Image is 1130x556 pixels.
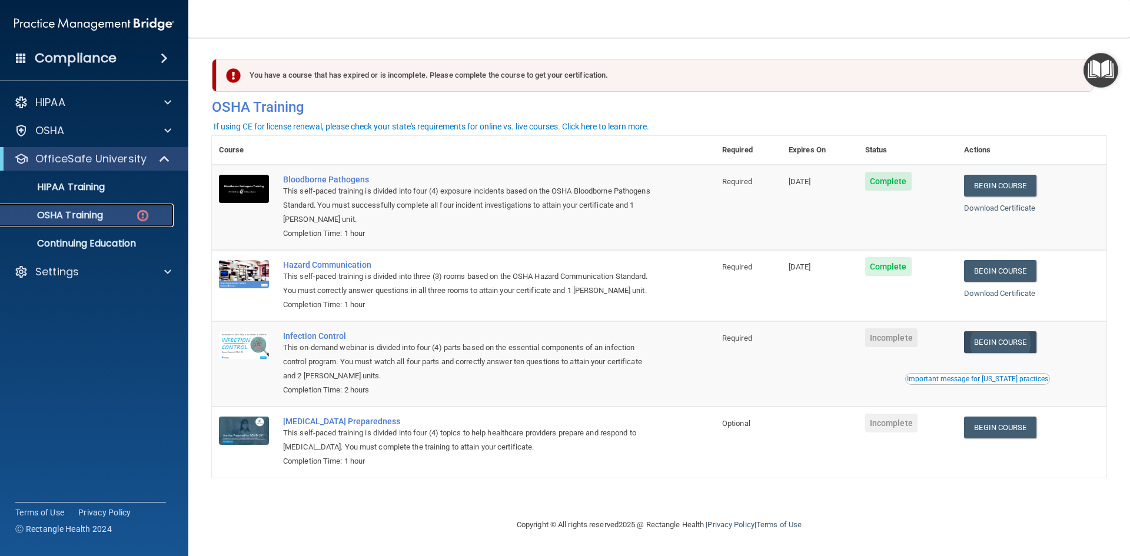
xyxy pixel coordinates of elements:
[865,257,912,276] span: Complete
[35,124,65,138] p: OSHA
[212,99,1106,115] h4: OSHA Training
[35,50,117,66] h4: Compliance
[905,373,1050,385] button: Read this if you are a dental practitioner in the state of CA
[212,121,651,132] button: If using CE for license renewal, please check your state's requirements for online vs. live cours...
[14,12,174,36] img: PMB logo
[35,152,147,166] p: OfficeSafe University
[283,260,656,269] a: Hazard Communication
[715,136,782,165] th: Required
[283,184,656,227] div: This self-paced training is divided into four (4) exposure incidents based on the OSHA Bloodborne...
[283,426,656,454] div: This self-paced training is divided into four (4) topics to help healthcare providers prepare and...
[789,262,811,271] span: [DATE]
[15,523,112,535] span: Ⓒ Rectangle Health 2024
[782,136,858,165] th: Expires On
[756,520,802,529] a: Terms of Use
[964,204,1035,212] a: Download Certificate
[14,265,171,279] a: Settings
[217,59,1094,92] div: You have a course that has expired or is incomplete. Please complete the course to get your certi...
[283,175,656,184] a: Bloodborne Pathogens
[722,334,752,342] span: Required
[14,124,171,138] a: OSHA
[858,136,958,165] th: Status
[722,419,750,428] span: Optional
[283,454,656,468] div: Completion Time: 1 hour
[35,95,65,109] p: HIPAA
[135,208,150,223] img: danger-circle.6113f641.png
[707,520,754,529] a: Privacy Policy
[8,209,103,221] p: OSHA Training
[964,417,1036,438] a: Begin Course
[722,177,752,186] span: Required
[283,331,656,341] a: Infection Control
[8,238,168,249] p: Continuing Education
[789,177,811,186] span: [DATE]
[964,175,1036,197] a: Begin Course
[283,298,656,312] div: Completion Time: 1 hour
[283,227,656,241] div: Completion Time: 1 hour
[722,262,752,271] span: Required
[35,265,79,279] p: Settings
[964,331,1036,353] a: Begin Course
[907,375,1048,382] div: Important message for [US_STATE] practices
[283,383,656,397] div: Completion Time: 2 hours
[214,122,649,131] div: If using CE for license renewal, please check your state's requirements for online vs. live cours...
[283,417,656,426] a: [MEDICAL_DATA] Preparedness
[15,507,64,518] a: Terms of Use
[444,506,874,544] div: Copyright © All rights reserved 2025 @ Rectangle Health | |
[964,260,1036,282] a: Begin Course
[283,269,656,298] div: This self-paced training is divided into three (3) rooms based on the OSHA Hazard Communication S...
[957,136,1106,165] th: Actions
[283,341,656,383] div: This on-demand webinar is divided into four (4) parts based on the essential components of an inf...
[212,136,276,165] th: Course
[865,328,918,347] span: Incomplete
[14,152,171,166] a: OfficeSafe University
[14,95,171,109] a: HIPAA
[78,507,131,518] a: Privacy Policy
[964,289,1035,298] a: Download Certificate
[865,172,912,191] span: Complete
[865,414,918,432] span: Incomplete
[226,68,241,83] img: exclamation-circle-solid-danger.72ef9ffc.png
[8,181,105,193] p: HIPAA Training
[1084,53,1118,88] button: Open Resource Center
